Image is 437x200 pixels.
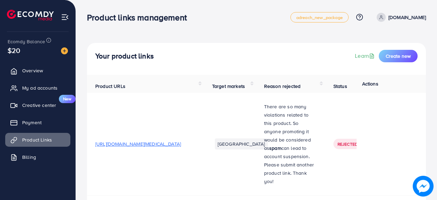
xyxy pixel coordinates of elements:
span: adreach_new_package [296,15,343,20]
img: image [61,47,68,54]
a: Creative centerNew [5,98,70,112]
span: [URL][DOMAIN_NAME][MEDICAL_DATA] [95,140,181,147]
span: Create new [386,53,411,60]
a: Product Links [5,133,70,147]
strong: spam [269,145,281,152]
span: Target markets [212,83,245,90]
span: Product Links [22,136,52,143]
img: logo [7,10,54,20]
img: image [413,176,434,197]
h3: Product links management [87,12,192,22]
span: Ecomdy Balance [8,38,45,45]
span: Billing [22,154,36,161]
span: Creative center [22,102,56,109]
span: can lead to account suspension. Please submit another product link. Thank you! [264,145,314,185]
li: [GEOGRAPHIC_DATA] [215,138,268,149]
img: menu [61,13,69,21]
p: [DOMAIN_NAME] [388,13,426,21]
a: Overview [5,64,70,78]
span: $20 [8,45,20,55]
h4: Your product links [95,52,154,61]
button: Create new [379,50,418,62]
span: Status [333,83,347,90]
a: adreach_new_package [290,12,349,22]
a: Billing [5,150,70,164]
a: Payment [5,116,70,129]
span: Product URLs [95,83,125,90]
span: Rejected [338,141,358,147]
span: Overview [22,67,43,74]
span: Reason rejected [264,83,300,90]
a: Learn [355,52,376,60]
span: My ad accounts [22,84,58,91]
span: Payment [22,119,42,126]
a: My ad accounts [5,81,70,95]
span: There are so many violations related to this product. So anyone promoting it would be considered as [264,103,311,152]
span: New [59,95,76,103]
a: [DOMAIN_NAME] [374,13,426,22]
span: Actions [362,80,378,87]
